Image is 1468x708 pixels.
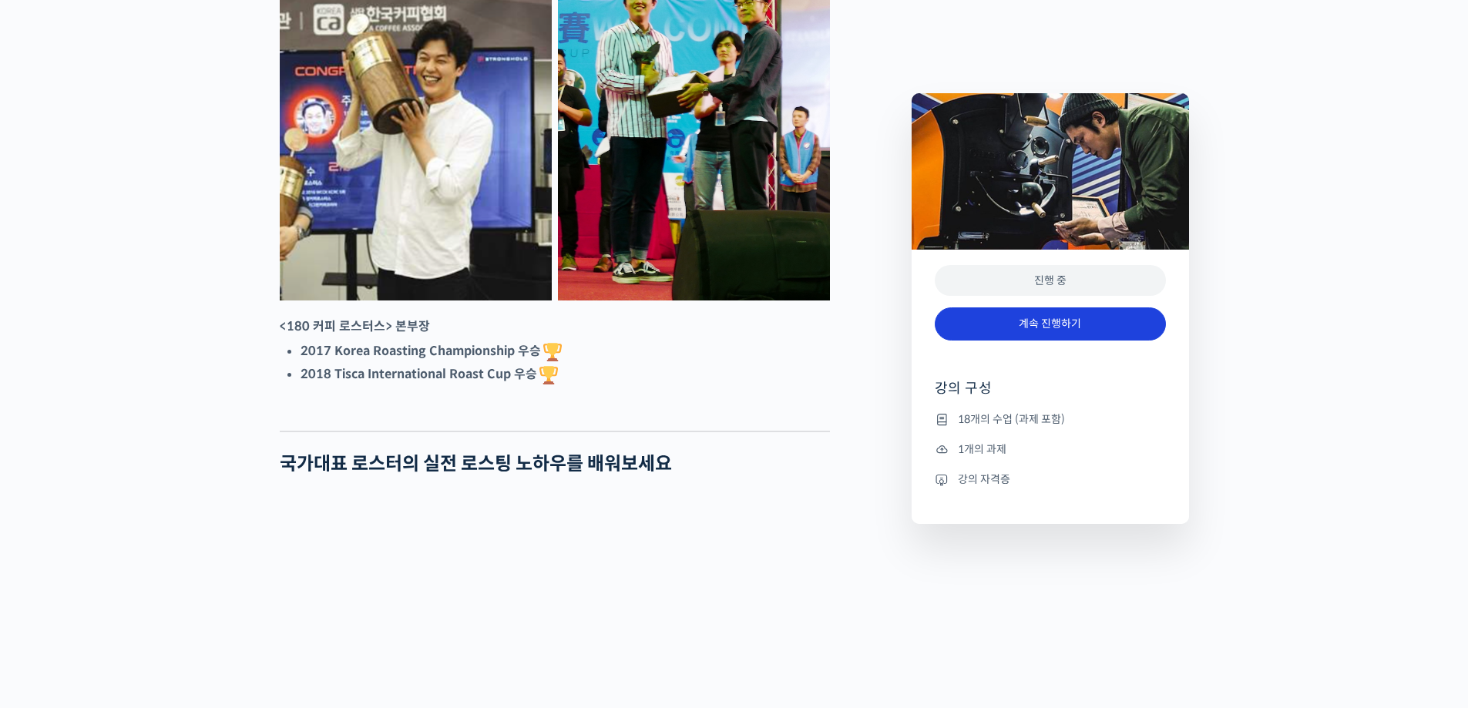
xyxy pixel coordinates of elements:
[935,379,1166,410] h4: 강의 구성
[539,366,558,384] img: 🏆
[280,452,672,475] strong: 국가대표 로스터의 실전 로스팅 노하우를 배워보세요
[935,307,1166,341] a: 계속 진행하기
[935,440,1166,458] li: 1개의 과제
[301,366,560,382] strong: 2018 Tisca International Roast Cup 우승
[935,470,1166,488] li: 강의 자격증
[935,265,1166,297] div: 진행 중
[280,318,430,334] strong: <180 커피 로스터스> 본부장
[935,410,1166,428] li: 18개의 수업 (과제 포함)
[301,343,564,359] strong: 2017 Korea Roasting Championship 우승
[543,343,562,361] img: 🏆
